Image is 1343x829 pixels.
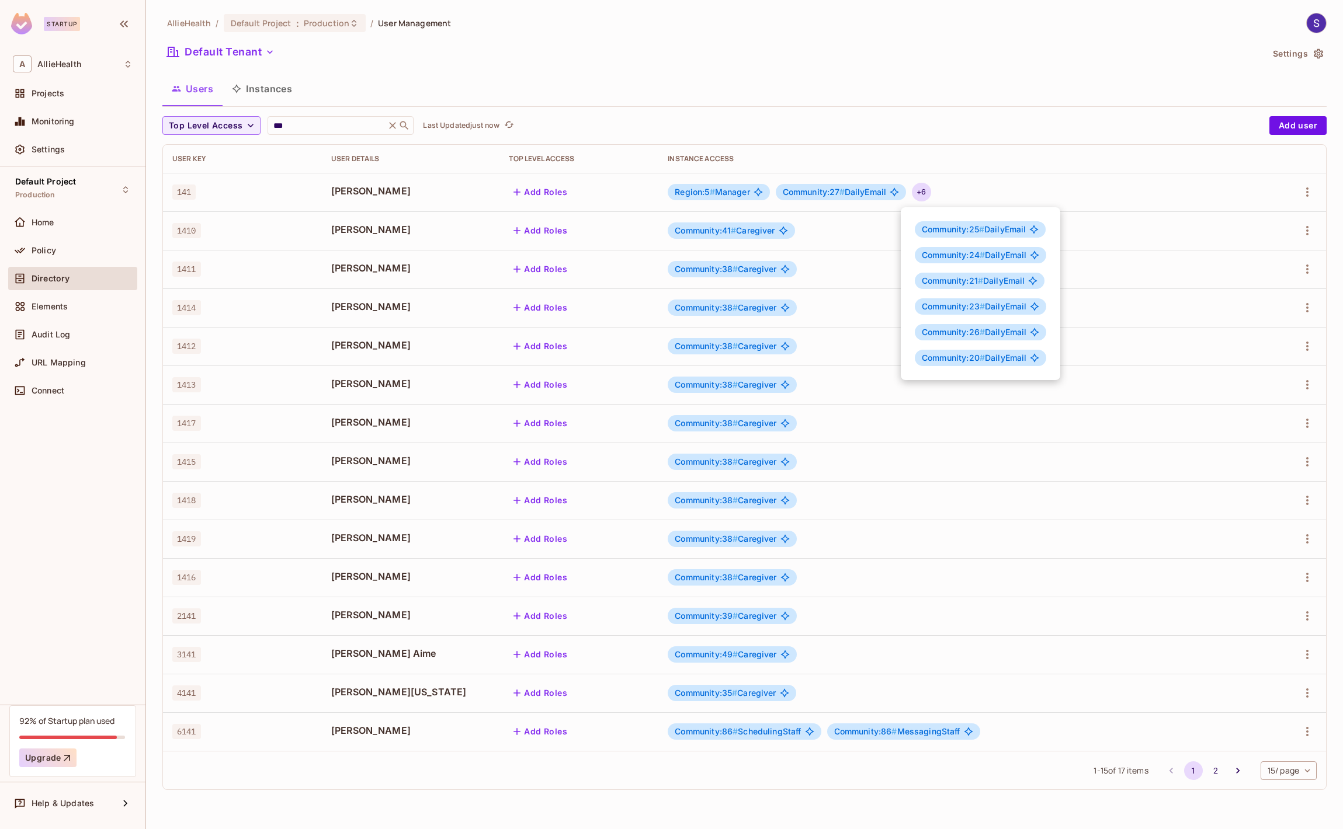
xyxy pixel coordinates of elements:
span: DailyEmail [922,225,1026,234]
span: Community:25 [922,224,984,234]
span: # [980,327,985,337]
span: Community:24 [922,250,985,260]
span: DailyEmail [922,328,1026,337]
span: DailyEmail [922,302,1026,311]
span: DailyEmail [922,250,1026,260]
span: DailyEmail [922,353,1026,363]
span: # [980,250,985,260]
span: # [980,301,985,311]
span: # [980,353,985,363]
span: Community:23 [922,301,985,311]
span: DailyEmail [922,276,1025,285]
span: Community:20 [922,353,985,363]
span: # [979,224,984,234]
span: Community:26 [922,327,985,337]
span: # [978,276,983,285]
span: Community:21 [922,276,983,285]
